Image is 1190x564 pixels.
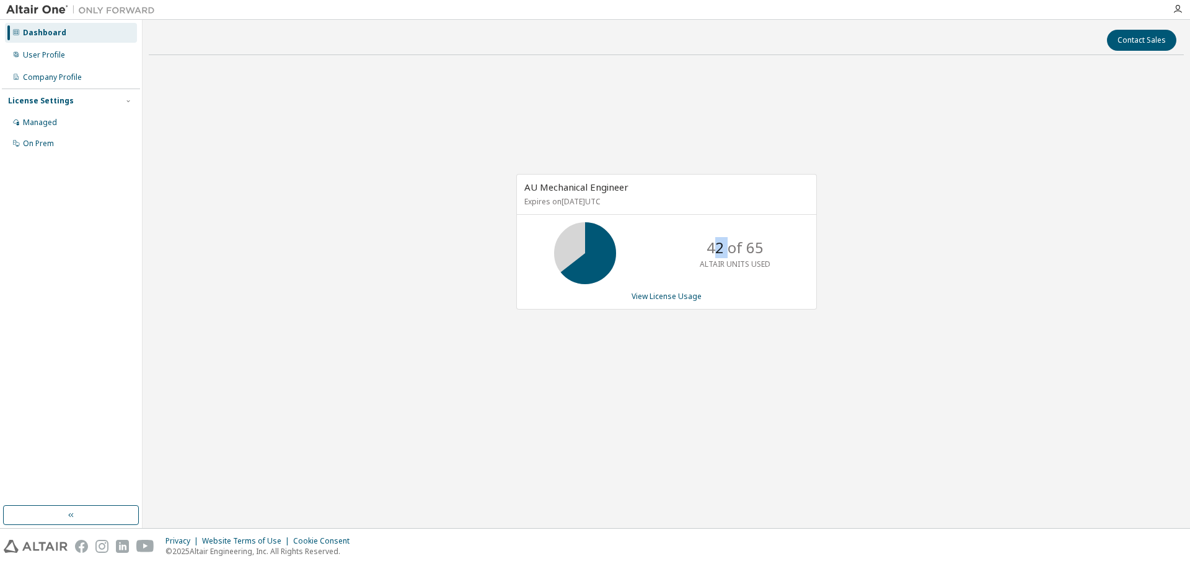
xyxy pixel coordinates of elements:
[23,28,66,38] div: Dashboard
[23,50,65,60] div: User Profile
[95,540,108,553] img: instagram.svg
[293,536,357,546] div: Cookie Consent
[524,196,806,207] p: Expires on [DATE] UTC
[202,536,293,546] div: Website Terms of Use
[707,237,764,258] p: 42 of 65
[8,96,74,106] div: License Settings
[23,139,54,149] div: On Prem
[524,181,628,193] span: AU Mechanical Engineer
[1107,30,1176,51] button: Contact Sales
[165,546,357,557] p: © 2025 Altair Engineering, Inc. All Rights Reserved.
[632,291,702,302] a: View License Usage
[116,540,129,553] img: linkedin.svg
[6,4,161,16] img: Altair One
[136,540,154,553] img: youtube.svg
[23,72,82,82] div: Company Profile
[23,118,57,128] div: Managed
[700,259,770,269] p: ALTAIR UNITS USED
[75,540,88,553] img: facebook.svg
[165,536,202,546] div: Privacy
[4,540,68,553] img: altair_logo.svg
